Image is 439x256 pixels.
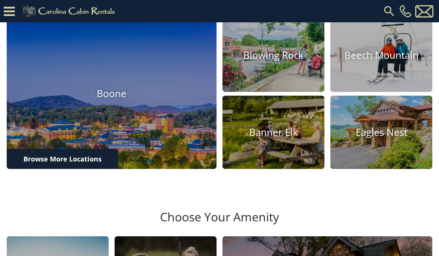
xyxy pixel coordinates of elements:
[398,5,413,17] a: [PHONE_NUMBER]
[330,96,432,169] a: Eagles Nest
[7,149,118,169] a: Browse More Locations
[7,88,217,100] h4: Boone
[222,127,324,138] h4: Banner Elk
[330,19,432,92] a: Beech Mountain
[6,210,433,236] h3: Choose Your Amenity
[222,19,324,92] a: Blowing Rock
[7,19,217,169] a: Boone
[330,49,432,61] h4: Beech Mountain
[19,4,121,19] img: Khaki-logo.png
[222,49,324,61] h4: Blowing Rock
[382,4,396,18] img: search-regular.svg
[222,96,324,169] a: Banner Elk
[330,127,432,138] h4: Eagles Nest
